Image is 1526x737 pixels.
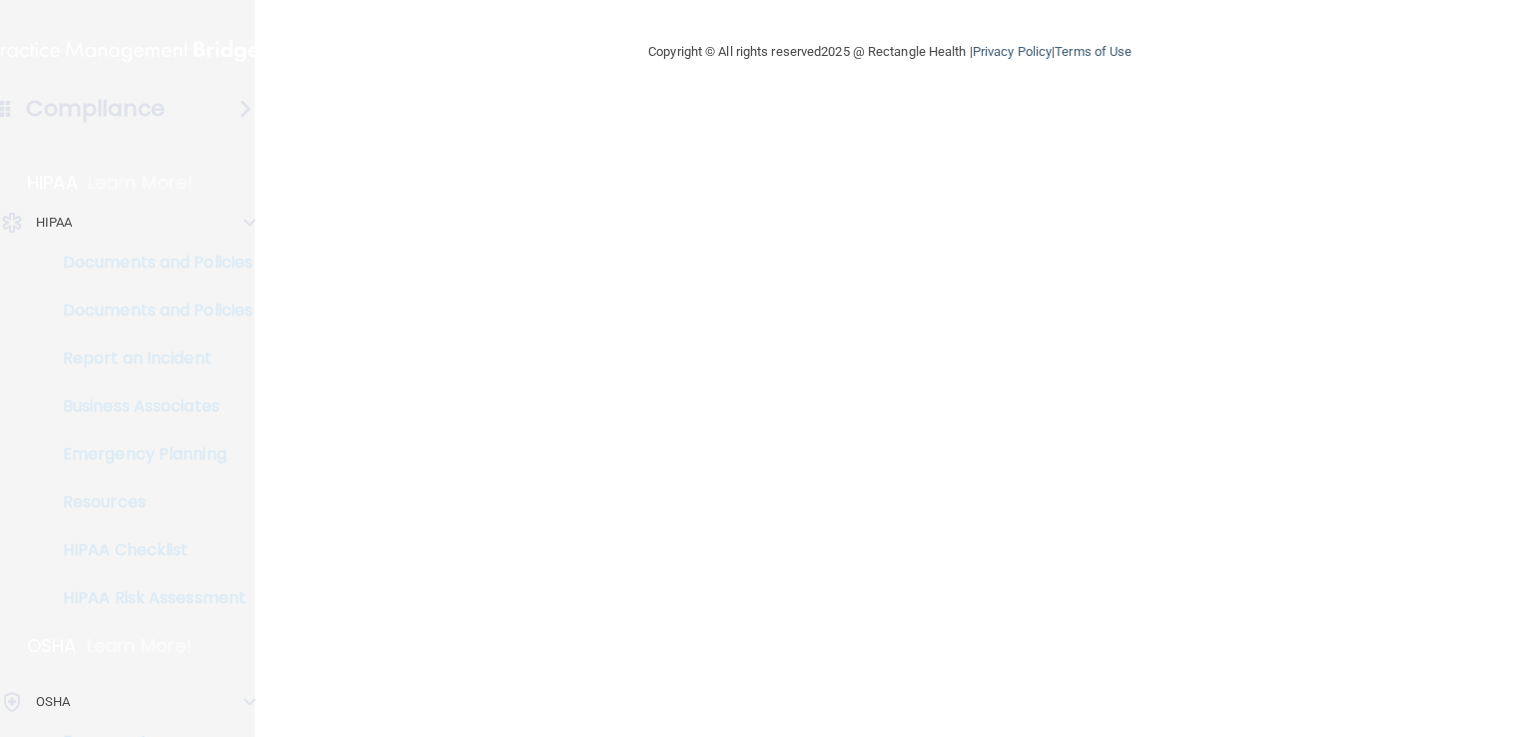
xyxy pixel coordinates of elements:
[36,211,73,235] p: HIPAA
[973,44,1052,59] a: Privacy Policy
[13,301,286,321] p: Documents and Policies
[13,444,286,464] p: Emergency Planning
[13,540,286,560] p: HIPAA Checklist
[36,690,70,714] p: OSHA
[1055,44,1132,59] a: Terms of Use
[88,171,194,195] p: Learn More!
[27,634,77,658] p: OSHA
[525,20,1254,84] div: Copyright © All rights reserved 2025 @ Rectangle Health | |
[13,253,286,273] p: Documents and Policies
[27,171,78,195] p: HIPAA
[13,349,286,368] p: Report an Incident
[13,492,286,512] p: Resources
[13,588,286,608] p: HIPAA Risk Assessment
[87,634,193,658] p: Learn More!
[26,95,165,123] h4: Compliance
[13,396,286,416] p: Business Associates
